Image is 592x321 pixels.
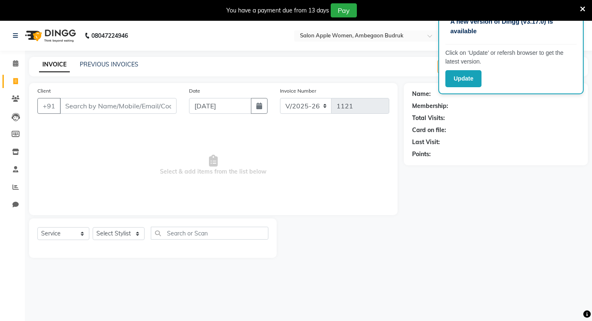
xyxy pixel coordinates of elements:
[412,126,446,135] div: Card on file:
[226,6,329,15] div: You have a payment due from 13 days
[445,70,481,87] button: Update
[331,3,357,17] button: Pay
[450,17,572,36] p: A new version of Dingg (v3.17.0) is available
[189,87,200,95] label: Date
[280,87,316,95] label: Invoice Number
[37,98,61,114] button: +91
[412,90,431,98] div: Name:
[445,49,577,66] p: Click on ‘Update’ or refersh browser to get the latest version.
[412,138,440,147] div: Last Visit:
[39,57,70,72] a: INVOICE
[412,102,448,110] div: Membership:
[437,60,485,73] button: Create New
[91,24,128,47] b: 08047224946
[412,150,431,159] div: Points:
[21,24,78,47] img: logo
[80,61,138,68] a: PREVIOUS INVOICES
[151,227,268,240] input: Search or Scan
[60,98,177,114] input: Search by Name/Mobile/Email/Code
[37,124,389,207] span: Select & add items from the list below
[412,114,445,123] div: Total Visits:
[37,87,51,95] label: Client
